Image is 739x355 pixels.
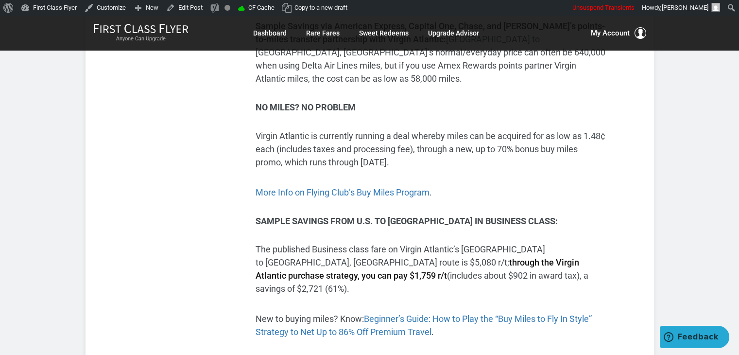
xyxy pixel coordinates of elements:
[256,314,592,337] a: Beginner’s Guide: How to Play the “Buy Miles to Fly In Style” Strategy to Net Up to 86% Off Premi...
[256,103,605,112] h3: NO MILES? NO PROBLEM
[591,27,630,39] span: My Account
[306,24,340,42] a: Rare Fares
[256,216,605,226] h3: SAMPLE SAVINGS FROM U.S. TO [GEOGRAPHIC_DATA] IN BUSINESS CLASS:
[428,24,479,42] a: Upgrade Advisor
[93,23,189,43] a: First Class FlyerAnyone Can Upgrade
[256,129,605,169] p: Virgin Atlantic is currently running a deal whereby miles can be acquired for as low as 1.48¢ eac...
[660,326,729,350] iframe: Opens a widget where you can find more information
[359,24,409,42] a: Sweet Redeems
[662,4,708,11] span: [PERSON_NAME]
[93,35,189,42] small: Anyone Can Upgrade
[93,23,189,34] img: First Class Flyer
[256,312,605,338] p: New to buying miles? Know: .
[256,186,605,199] p: .
[591,27,646,39] button: My Account
[256,21,605,84] span: [GEOGRAPHIC_DATA] to [GEOGRAPHIC_DATA], [GEOGRAPHIC_DATA]’s normal/everyday price can often be 64...
[572,4,635,11] span: Unsuspend Transients
[253,24,287,42] a: Dashboard
[256,187,430,197] a: More Info on Flying Club’s Buy Miles Program
[256,243,605,295] p: The published Business class fare on Virgin Atlantic’s [GEOGRAPHIC_DATA] to [GEOGRAPHIC_DATA], [G...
